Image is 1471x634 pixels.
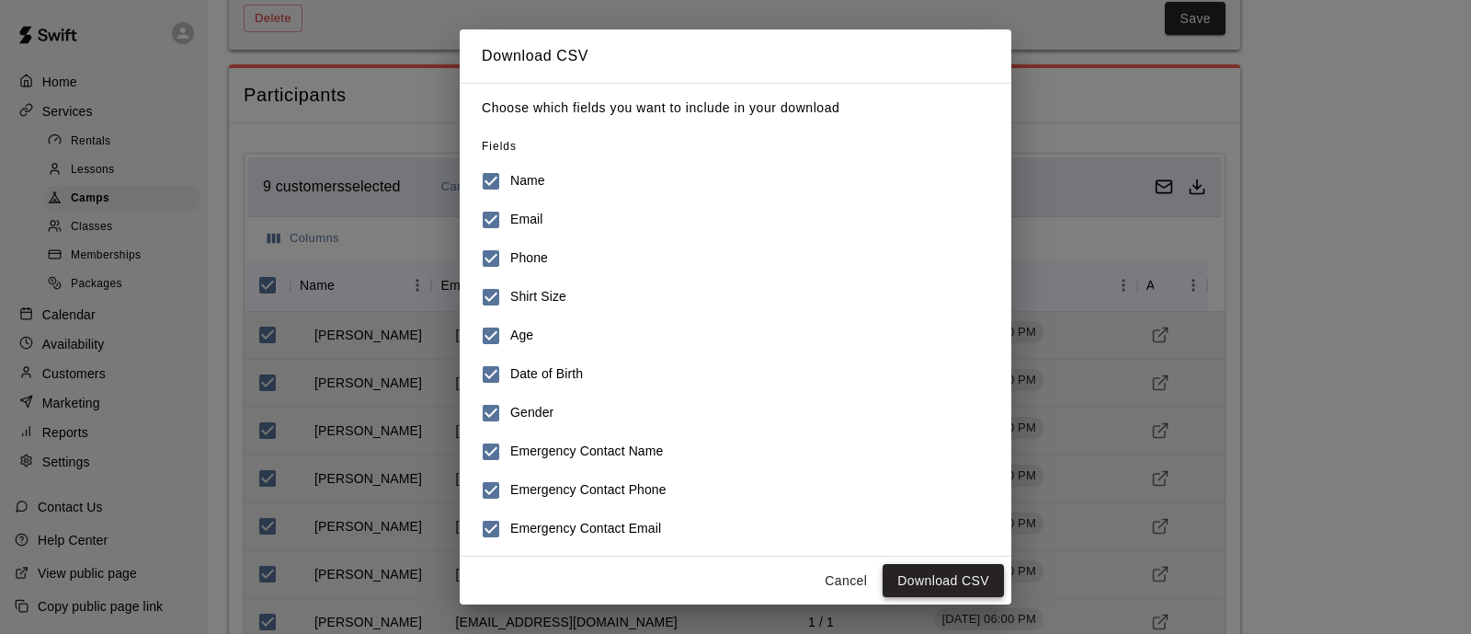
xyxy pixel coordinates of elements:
h2: Download CSV [460,29,1011,83]
span: Fields [482,140,517,153]
h6: Email [510,210,543,230]
h6: Gender [510,403,553,423]
button: Download CSV [883,564,1004,598]
h6: Shirt Size [510,287,566,307]
button: Cancel [816,564,875,598]
h6: Date of Birth [510,364,583,385]
p: Choose which fields you want to include in your download [482,98,989,118]
h6: Name [510,171,545,191]
h6: Emergency Contact Name [510,442,663,462]
h6: Emergency Contact Email [510,519,661,539]
h6: Emergency Contact Phone [510,480,667,501]
h6: Phone [510,248,548,269]
h6: Age [510,326,533,346]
